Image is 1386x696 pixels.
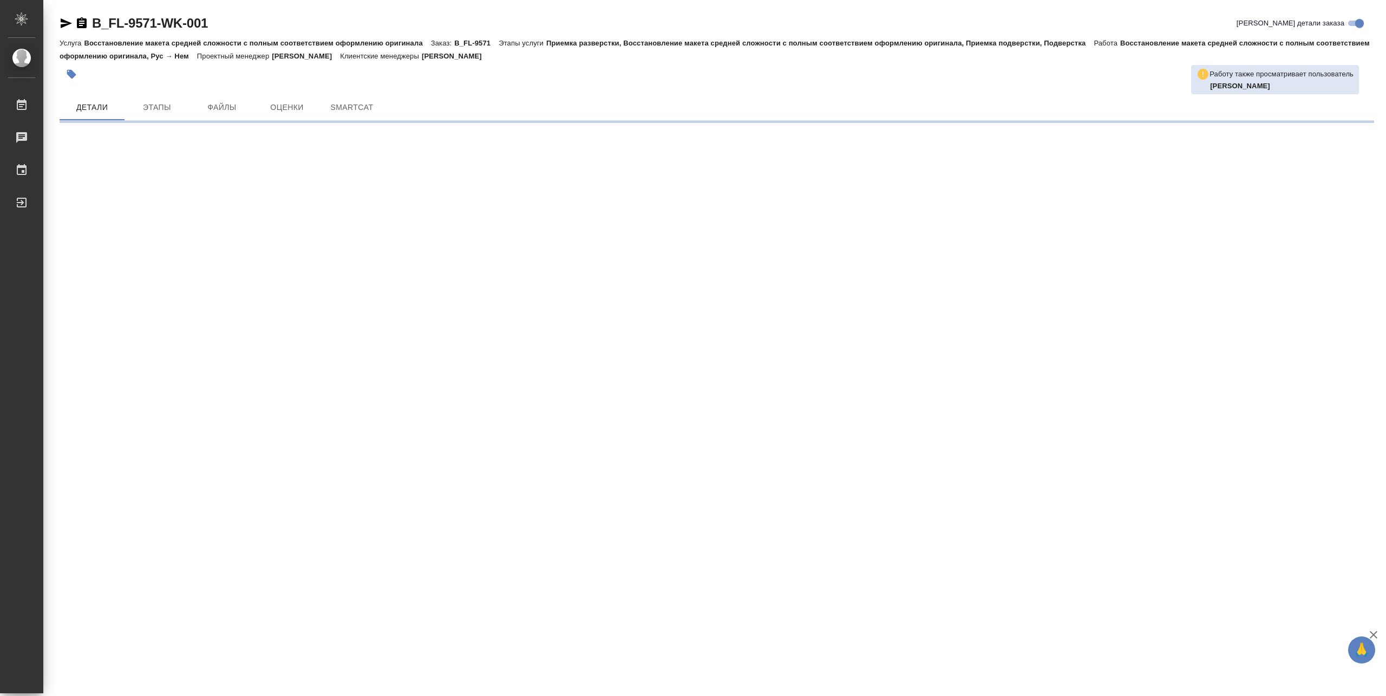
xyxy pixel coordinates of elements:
[1210,81,1354,92] p: Гусельников Роман
[66,101,118,114] span: Детали
[326,101,378,114] span: SmartCat
[60,39,84,47] p: Услуга
[422,52,490,60] p: [PERSON_NAME]
[1237,18,1344,29] span: [PERSON_NAME] детали заказа
[1210,69,1354,80] p: Работу также просматривает пользователь
[499,39,546,47] p: Этапы услуги
[340,52,422,60] p: Клиентские менеджеры
[1210,82,1270,90] b: [PERSON_NAME]
[1094,39,1120,47] p: Работа
[84,39,430,47] p: Восстановление макета средней сложности с полным соответствием оформлению оригинала
[60,17,73,30] button: Скопировать ссылку для ЯМессенджера
[197,52,272,60] p: Проектный менеджер
[272,52,340,60] p: [PERSON_NAME]
[92,16,208,30] a: B_FL-9571-WK-001
[431,39,454,47] p: Заказ:
[1352,639,1371,661] span: 🙏
[546,39,1094,47] p: Приемка разверстки, Восстановление макета средней сложности с полным соответствием оформлению ори...
[60,62,83,86] button: Добавить тэг
[131,101,183,114] span: Этапы
[75,17,88,30] button: Скопировать ссылку
[1348,636,1375,664] button: 🙏
[454,39,499,47] p: B_FL-9571
[261,101,313,114] span: Оценки
[196,101,248,114] span: Файлы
